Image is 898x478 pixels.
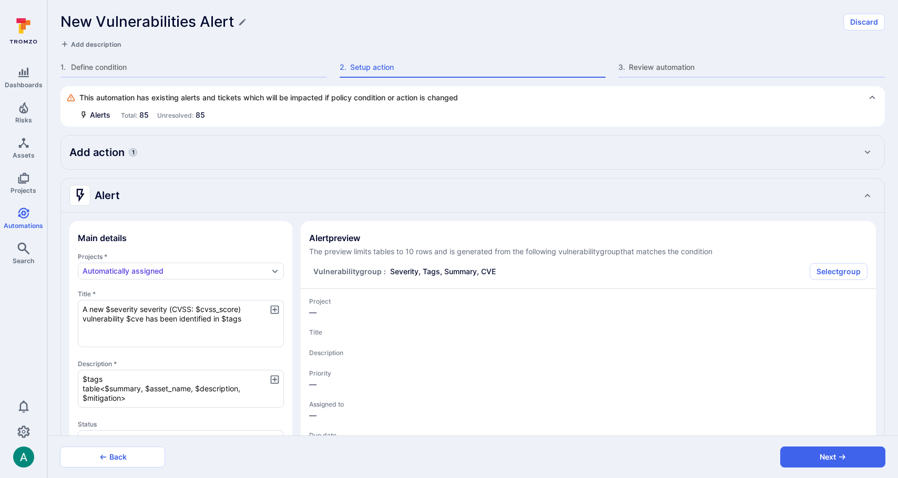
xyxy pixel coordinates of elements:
[309,233,868,243] h2: Alert preview
[90,110,110,120] span: Alerts
[309,297,868,305] span: Project
[78,360,284,368] label: Description *
[780,446,885,467] button: Next
[309,379,868,390] span: alert priority
[121,111,137,119] span: Total:
[60,62,69,72] span: 1 .
[11,186,36,194] span: Projects
[67,92,876,103] div: This automation has existing alerts and tickets which will be impacted if policy condition or act...
[69,185,120,206] h2: Alert action settings
[384,266,386,277] span: :
[309,349,868,357] span: Description
[78,253,284,279] div: Projects * toggle
[309,307,868,318] span: alert project
[79,92,458,103] span: This automation has existing alerts and tickets which will be impacted if policy condition or act...
[83,434,164,443] div: Automatically assigned
[71,40,121,48] span: Add description
[78,420,284,447] div: Status toggle
[340,62,348,72] span: 2 .
[139,110,149,119] span: 85
[843,14,885,30] button: Discard
[78,300,284,347] textarea: A new $severity severity (CVSS: $cvss_score) vulnerability $cve has been identified in $tags
[309,246,868,257] span: The preview limits tables to 10 rows and is generated from the following vulnerability group that...
[129,148,137,157] span: Actions counter
[61,136,884,169] div: Expand
[309,297,868,452] div: alert fields overview
[309,410,868,421] span: alert assignee
[271,267,279,275] button: Expand dropdown
[238,18,247,26] button: Edit title
[157,111,193,119] span: Unresolved:
[15,116,32,124] span: Risks
[78,290,284,298] label: Title *
[83,267,269,275] button: Automatically assigned
[5,81,43,89] span: Dashboards
[71,62,327,72] span: Define condition
[309,431,868,439] span: Due date
[13,446,34,467] img: ACg8ocLSa5mPYBaXNx3eFu_EmspyJX0laNWN7cXOFirfQ7srZveEpg=s96-c
[13,257,34,265] span: Search
[390,266,496,277] span: Severity, Tags, Summary, CVE
[309,369,868,377] span: Priority
[629,62,885,72] span: Review automation
[60,13,234,30] h1: New Vulnerabilities Alert
[83,267,164,275] div: Automatically assigned
[13,151,35,159] span: Assets
[309,328,868,336] span: Title
[78,370,284,408] textarea: $tags table<$summary, $asset_name, $description, $mitigation>
[13,446,34,467] div: Arjan Dehar
[78,253,284,261] span: Projects *
[69,145,125,160] h2: Add action
[78,233,127,243] h2: Main details
[60,39,121,49] button: Add description
[83,434,269,443] button: Automatically assigned
[60,446,165,467] button: Back
[350,62,606,72] span: Setup action
[313,266,382,277] span: Vulnerability group
[78,420,284,428] span: Status
[61,179,884,212] div: Collapse Alert action settings
[309,400,868,408] span: Assigned to
[4,222,43,230] span: Automations
[196,110,205,119] span: 85
[810,263,868,280] button: Selectgroup
[618,62,627,72] span: 3 .
[271,434,279,443] button: Expand dropdown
